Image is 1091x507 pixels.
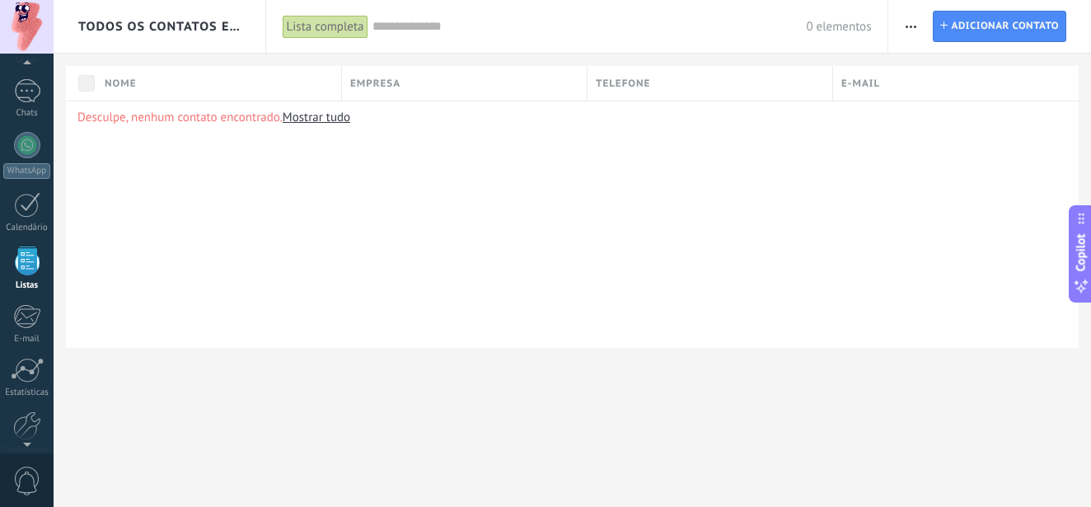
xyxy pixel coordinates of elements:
[899,11,923,42] button: Mais
[283,15,368,39] div: Lista completa
[841,76,880,92] span: E-mail
[78,19,242,35] span: Todos os contatos e Empresas
[283,110,350,125] a: Mostrar tudo
[105,76,137,92] span: Nome
[3,334,51,345] div: E-mail
[933,11,1066,42] a: Adicionar contato
[77,110,1067,125] p: Desculpe, nenhum contato encontrado.
[1073,233,1089,271] span: Copilot
[3,280,51,291] div: Listas
[596,76,650,92] span: Telefone
[3,223,51,233] div: Calendário
[806,19,871,35] span: 0 elementos
[3,163,50,179] div: WhatsApp
[3,108,51,119] div: Chats
[3,387,51,398] div: Estatísticas
[951,12,1059,41] span: Adicionar contato
[350,76,400,92] span: Empresa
